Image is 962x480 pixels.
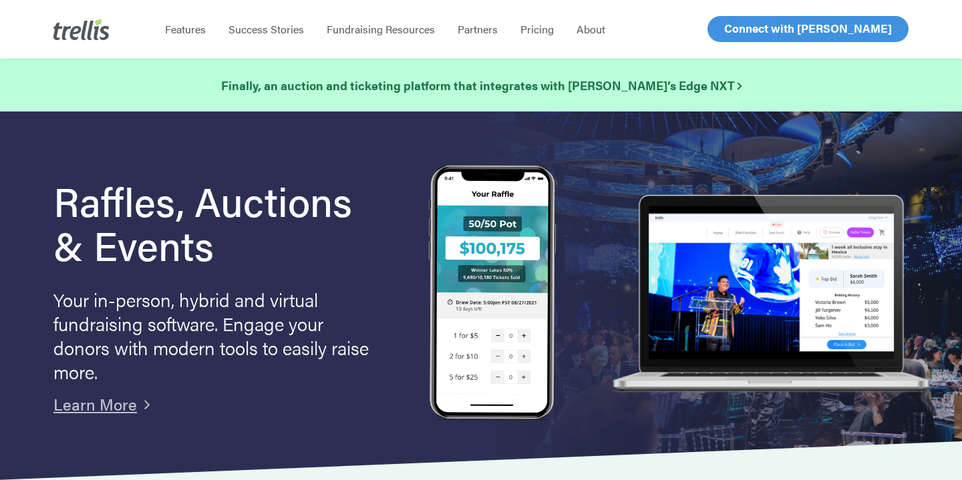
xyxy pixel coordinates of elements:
span: Connect with [PERSON_NAME] [724,20,892,36]
a: Pricing [509,23,565,36]
strong: Finally, an auction and ticketing platform that integrates with [PERSON_NAME]’s Edge NXT [221,77,742,93]
span: Features [165,21,206,37]
img: Trellis [53,19,110,40]
a: About [565,23,617,36]
a: Partners [446,23,509,36]
a: Success Stories [217,23,315,36]
a: Finally, an auction and ticketing platform that integrates with [PERSON_NAME]’s Edge NXT [221,76,742,95]
a: Fundraising Resources [315,23,446,36]
img: Trellis Raffles, Auctions and Event Fundraising [429,165,556,423]
span: Partners [458,21,498,37]
a: Connect with [PERSON_NAME] [707,16,909,42]
span: Success Stories [228,21,304,37]
img: rafflelaptop_mac_optim.png [606,195,935,394]
span: About [577,21,605,37]
h1: Raffles, Auctions & Events [53,178,391,266]
a: Features [154,23,217,36]
a: Learn More [53,393,137,415]
span: Pricing [520,21,554,37]
p: Your in-person, hybrid and virtual fundraising software. Engage your donors with modern tools to ... [53,287,374,383]
span: Fundraising Resources [327,21,435,37]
